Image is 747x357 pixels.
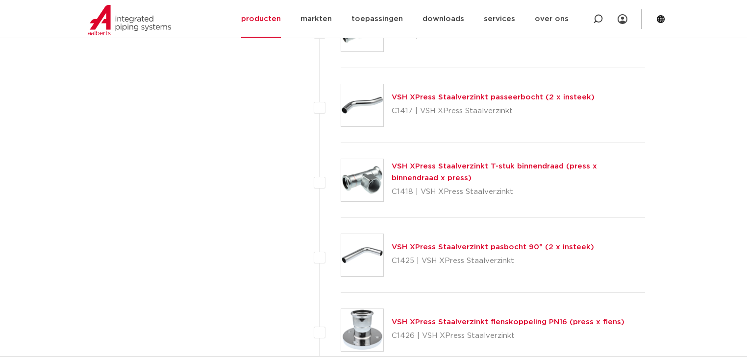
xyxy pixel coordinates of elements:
[341,84,383,126] img: Thumbnail for VSH XPress Staalverzinkt passeerbocht (2 x insteek)
[392,243,594,251] a: VSH XPress Staalverzinkt pasbocht 90° (2 x insteek)
[392,253,594,269] p: C1425 | VSH XPress Staalverzinkt
[341,159,383,201] img: Thumbnail for VSH XPress Staalverzinkt T-stuk binnendraad (press x binnendraad x press)
[392,184,645,200] p: C1418 | VSH XPress Staalverzinkt
[341,234,383,276] img: Thumbnail for VSH XPress Staalverzinkt pasbocht 90° (2 x insteek)
[392,328,624,344] p: C1426 | VSH XPress Staalverzinkt
[392,318,624,326] a: VSH XPress Staalverzinkt flenskoppeling PN16 (press x flens)
[392,163,597,182] a: VSH XPress Staalverzinkt T-stuk binnendraad (press x binnendraad x press)
[341,309,383,351] img: Thumbnail for VSH XPress Staalverzinkt flenskoppeling PN16 (press x flens)
[392,94,595,101] a: VSH XPress Staalverzinkt passeerbocht (2 x insteek)
[392,103,595,119] p: C1417 | VSH XPress Staalverzinkt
